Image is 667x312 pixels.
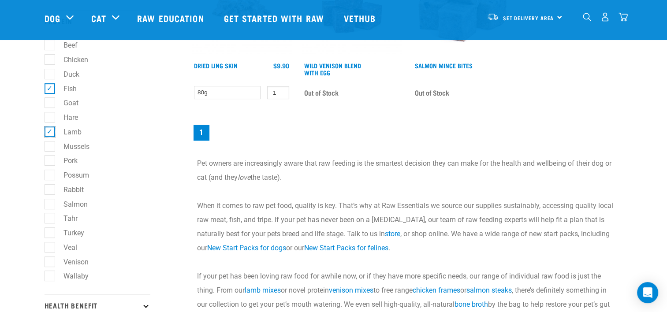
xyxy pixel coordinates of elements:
[194,125,209,141] a: Page 1
[304,86,339,99] span: Out of Stock
[49,54,92,65] label: Chicken
[45,11,60,25] a: Dog
[267,86,289,100] input: 1
[49,112,82,123] label: Hare
[385,230,400,238] a: store
[49,155,81,166] label: Pork
[49,271,92,282] label: Wallaby
[245,286,281,294] a: lamb mixes
[49,227,88,238] label: Turkey
[273,62,289,69] div: $9.90
[503,16,554,19] span: Set Delivery Area
[583,13,591,21] img: home-icon-1@2x.png
[197,156,618,185] p: Pet owners are increasingly aware that raw feeding is the smartest decision they can make for the...
[197,199,618,255] p: When it comes to raw pet food, quality is key. That’s why at Raw Essentials we source our supplie...
[49,97,82,108] label: Goat
[49,213,81,224] label: Tahr
[49,141,93,152] label: Mussels
[413,286,460,294] a: chicken frames
[194,64,238,67] a: Dried Ling Skin
[49,184,87,195] label: Rabbit
[192,123,623,142] nav: pagination
[49,256,92,267] label: Venison
[49,126,85,137] label: Lamb
[304,64,361,74] a: Wild Venison Blend with Egg
[91,11,106,25] a: Cat
[49,69,83,80] label: Duck
[49,199,91,210] label: Salmon
[49,170,93,181] label: Possum
[637,282,658,303] div: Open Intercom Messenger
[329,286,373,294] a: venison mixes
[207,244,286,252] a: New Start Packs for dogs
[415,64,473,67] a: Salmon Mince Bites
[49,83,80,94] label: Fish
[49,242,81,253] label: Veal
[487,13,499,21] img: van-moving.png
[600,12,610,22] img: user.png
[128,0,215,36] a: Raw Education
[455,300,488,308] a: bone broth
[619,12,628,22] img: home-icon@2x.png
[238,173,250,182] em: love
[215,0,335,36] a: Get started with Raw
[415,86,449,99] span: Out of Stock
[49,40,81,51] label: Beef
[304,244,388,252] a: New Start Packs for felines
[466,286,512,294] a: salmon steaks
[335,0,387,36] a: Vethub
